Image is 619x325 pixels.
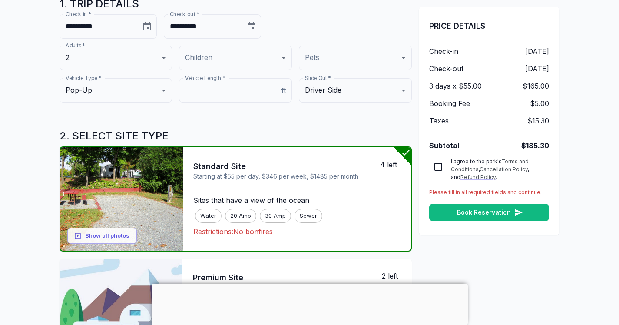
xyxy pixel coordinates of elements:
span: I agree to the park's , , and . [451,158,530,180]
span: $15.30 [527,116,549,126]
span: 30 Amp [260,212,291,220]
p: Sites that have a view of the ocean [193,195,401,206]
span: Standard Site [193,161,380,172]
button: Book Reservation [429,204,549,222]
p: ft [281,85,286,96]
span: 3 days x $55.00 [429,81,482,91]
span: Premium Site [193,272,381,283]
div: Driver Side [299,78,412,103]
label: Slide Out [305,74,331,82]
label: Check in [66,10,91,18]
span: Subtotal [429,140,459,151]
iframe: Advertisement [152,284,468,323]
img: Standard Site [60,147,183,251]
span: 2 left [382,272,405,280]
span: Sewer [295,212,322,220]
p: Restrictions: No bonfires [193,226,401,237]
a: Refund Policy [460,174,496,180]
span: Starting at $77 per day, $300 per week, $999 per month [193,283,381,293]
span: 4 left [380,160,404,169]
button: Choose date, selected date is Oct 11, 2025 [139,18,156,35]
span: Taxes [429,116,449,126]
span: [DATE] [525,46,549,56]
label: Vehicle Type [66,74,101,82]
a: Cancellation Policy [480,166,528,172]
div: Pop-Up [60,78,172,103]
h6: PRICE DETAILS [429,21,549,32]
span: Starting at $55 per day, $346 per week, $1485 per month [193,172,380,181]
div: 2 [60,46,172,70]
h5: 2. SELECT SITE TYPE [60,125,412,146]
p: Please fill in all required fields and continue. [429,188,549,197]
span: Booking Fee [429,98,470,109]
span: $165.00 [523,81,549,91]
button: Show all photos [67,228,137,244]
span: Water [195,212,221,220]
button: Choose date, selected date is Oct 14, 2025 [243,18,260,35]
span: [DATE] [525,63,549,74]
label: Check out [170,10,199,18]
span: $5.00 [530,98,549,109]
label: Vehicle Length [185,74,225,82]
label: Adults [66,42,85,49]
span: $185.30 [521,140,549,151]
span: Check-out [429,63,463,74]
a: Terms and Conditions [451,158,529,172]
span: Check-in [429,46,458,56]
span: 20 Amp [225,212,256,220]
